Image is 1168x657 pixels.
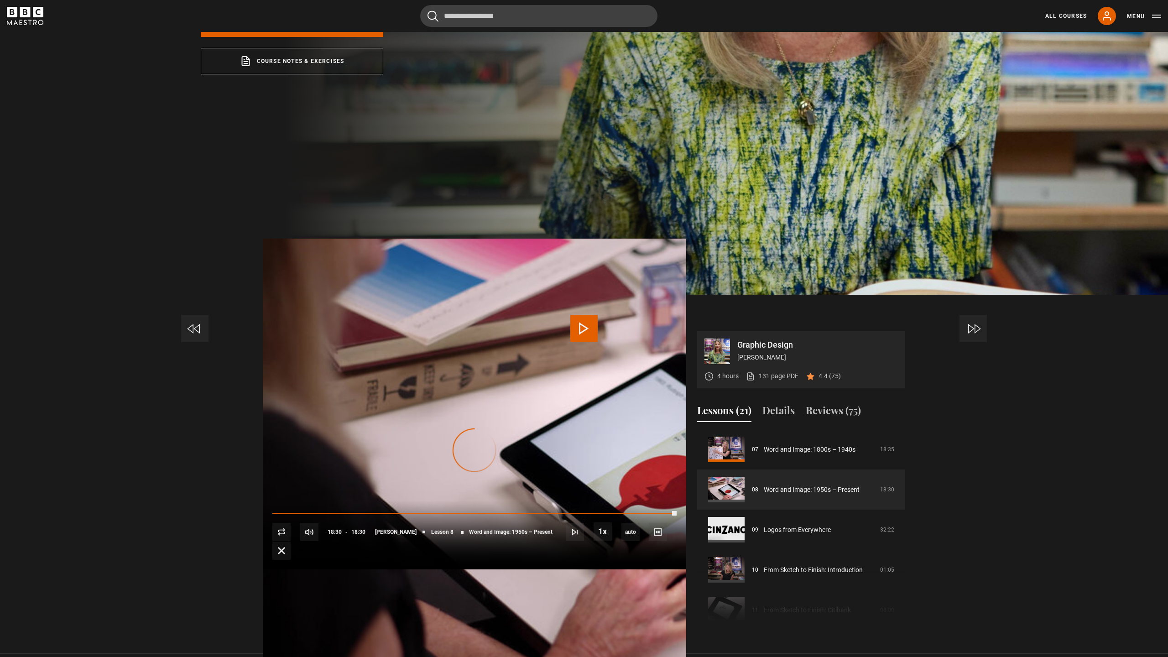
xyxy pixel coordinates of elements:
[819,371,841,381] p: 4.4 (75)
[351,524,365,540] span: 18:30
[1127,12,1161,21] button: Toggle navigation
[469,529,553,535] span: Word and Image: 1950s – Present
[697,403,751,422] button: Lessons (21)
[272,542,291,560] button: Fullscreen
[621,523,640,541] div: Current quality: 1080p
[420,5,657,27] input: Search
[431,529,454,535] span: Lesson 8
[764,565,863,575] a: From Sketch to Finish: Introduction
[428,10,438,22] button: Submit the search query
[328,524,342,540] span: 18:30
[594,522,612,541] button: Playback Rate
[345,529,348,535] span: -
[764,445,855,454] a: Word and Image: 1800s – 1940s
[7,7,43,25] svg: BBC Maestro
[621,523,640,541] span: auto
[566,523,584,541] button: Next Lesson
[649,523,667,541] button: Captions
[272,513,677,515] div: Progress Bar
[717,371,739,381] p: 4 hours
[1045,12,1087,20] a: All Courses
[762,403,795,422] button: Details
[737,341,898,349] p: Graphic Design
[806,403,861,422] button: Reviews (75)
[764,485,860,495] a: Word and Image: 1950s – Present
[737,353,898,362] p: [PERSON_NAME]
[201,48,383,74] a: Course notes & exercises
[263,331,686,569] video-js: Video Player
[300,523,318,541] button: Mute
[764,525,831,535] a: Logos from Everywhere
[746,371,798,381] a: 131 page PDF
[272,523,291,541] button: Replay
[375,529,417,535] span: [PERSON_NAME]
